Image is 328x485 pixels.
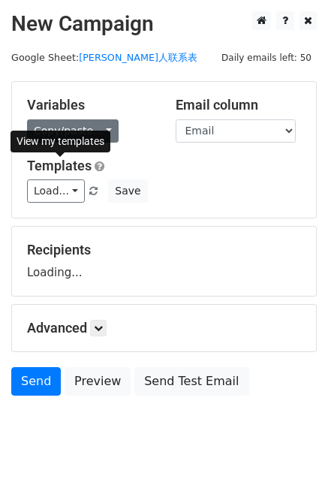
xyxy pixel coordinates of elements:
[79,52,197,63] a: [PERSON_NAME]人联系表
[27,97,153,113] h5: Variables
[134,367,248,396] a: Send Test Email
[27,242,301,258] h5: Recipients
[11,11,317,37] h2: New Campaign
[27,242,301,281] div: Loading...
[176,97,302,113] h5: Email column
[216,52,317,63] a: Daily emails left: 50
[11,131,110,152] div: View my templates
[216,50,317,66] span: Daily emails left: 50
[11,52,197,63] small: Google Sheet:
[27,179,85,203] a: Load...
[65,367,131,396] a: Preview
[27,158,92,173] a: Templates
[11,367,61,396] a: Send
[108,179,147,203] button: Save
[27,320,301,336] h5: Advanced
[27,119,119,143] a: Copy/paste...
